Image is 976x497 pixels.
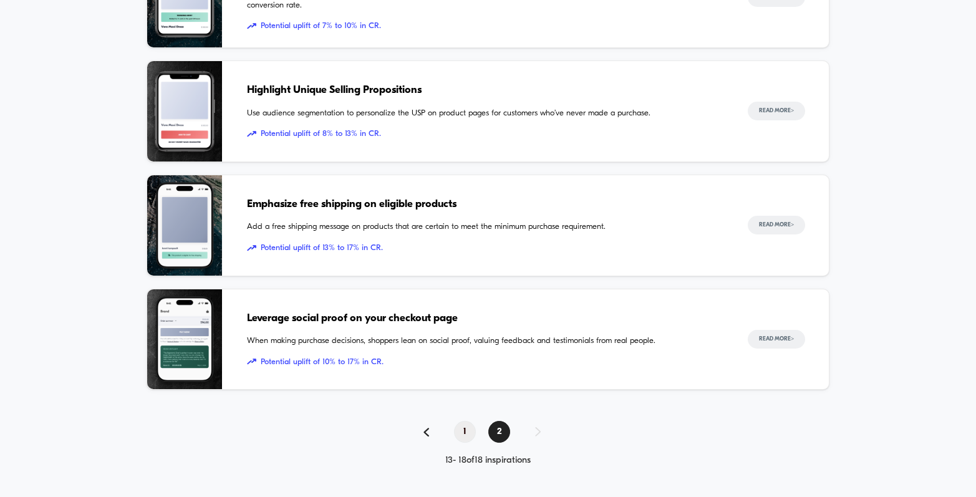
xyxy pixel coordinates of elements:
[247,128,723,140] span: Potential uplift of 8% to 13% in CR.
[147,289,222,390] img: When making purchase decisions, shoppers lean on social proof, valuing feedback and testimonials ...
[748,330,805,349] button: Read More>
[147,61,222,162] img: Use audience segmentation to personalize the USP on product pages for customers who’ve never made...
[247,335,723,347] span: When making purchase decisions, shoppers lean on social proof, valuing feedback and testimonials ...
[247,311,723,327] span: Leverage social proof on your checkout page
[423,428,429,437] img: pagination back
[247,20,723,32] span: Potential uplift of 7% to 10% in CR.
[247,196,723,213] span: Emphasize free shipping on eligible products
[748,102,805,120] button: Read More>
[247,242,723,254] span: Potential uplift of 13% to 17% in CR.
[454,421,476,443] span: 1
[748,216,805,234] button: Read More>
[247,221,723,233] span: Add a free shipping message on products that are certain to meet the minimum purchase requirement.
[147,455,830,466] div: 13 - 18 of 18 inspirations
[247,82,723,99] span: Highlight Unique Selling Propositions
[147,175,222,276] img: Add a free shipping message on products that are certain to meet the minimum purchase requirement.
[247,356,723,369] span: Potential uplift of 10% to 17% in CR.
[488,421,510,443] span: 2
[247,107,723,120] span: Use audience segmentation to personalize the USP on product pages for customers who’ve never made...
